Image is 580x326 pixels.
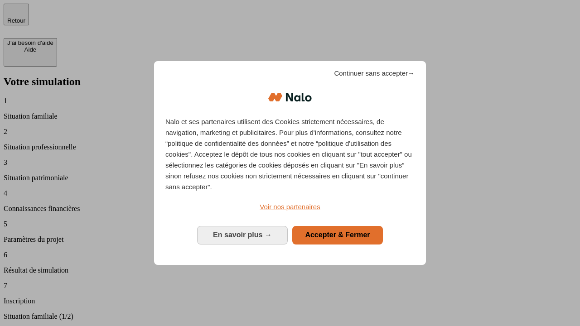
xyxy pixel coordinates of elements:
img: Logo [268,84,312,111]
div: Bienvenue chez Nalo Gestion du consentement [154,61,426,264]
button: Accepter & Fermer: Accepter notre traitement des données et fermer [292,226,383,244]
span: En savoir plus → [213,231,272,239]
span: Voir nos partenaires [260,203,320,211]
span: Continuer sans accepter→ [334,68,415,79]
button: En savoir plus: Configurer vos consentements [197,226,288,244]
a: Voir nos partenaires [165,201,415,212]
span: Accepter & Fermer [305,231,370,239]
p: Nalo et ses partenaires utilisent des Cookies strictement nécessaires, de navigation, marketing e... [165,116,415,192]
